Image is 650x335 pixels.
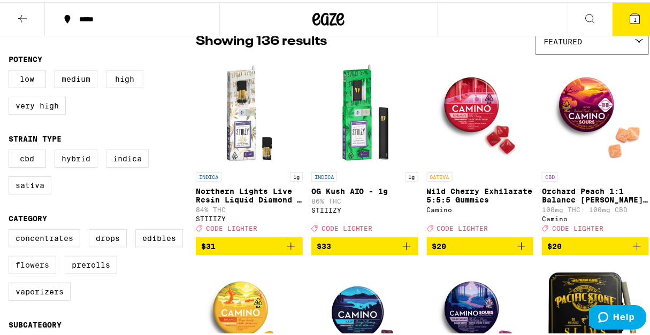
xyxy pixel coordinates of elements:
label: CBD [9,147,46,166]
a: Open page for OG Kush AIO - 1g from STIIIZY [311,58,418,235]
label: Edibles [135,227,183,245]
span: $33 [317,240,331,248]
label: Very High [9,95,66,113]
p: 1g [406,170,418,180]
span: CODE LIGHTER [552,223,603,230]
p: OG Kush AIO - 1g [311,185,418,193]
label: Drops [89,227,127,245]
label: Hybrid [55,147,97,166]
button: Add to bag [311,235,418,253]
p: 100mg THC: 100mg CBD [542,204,649,211]
span: Featured [544,35,582,44]
label: Concentrates [9,227,80,245]
label: High [106,68,143,86]
legend: Potency [9,53,42,61]
a: Open page for Northern Lights Live Resin Liquid Diamond - 1g from STIIIZY [196,58,303,235]
img: Camino - Wild Cherry Exhilarate 5:5:5 Gummies [427,58,534,165]
img: STIIIZY - OG Kush AIO - 1g [311,58,418,165]
legend: Strain Type [9,133,62,141]
span: $31 [201,240,216,248]
iframe: Opens a widget where you can find more information [589,303,647,330]
button: Add to bag [196,235,303,253]
p: INDICA [311,170,337,180]
legend: Subcategory [9,318,62,327]
p: Wild Cherry Exhilarate 5:5:5 Gummies [427,185,534,202]
label: Vaporizers [9,281,71,299]
img: Camino - Orchard Peach 1:1 Balance Sours Gummies [542,58,649,165]
p: INDICA [196,170,221,180]
img: STIIIZY - Northern Lights Live Resin Liquid Diamond - 1g [196,58,303,165]
label: Prerolls [65,254,117,272]
label: Flowers [9,254,56,272]
a: Open page for Orchard Peach 1:1 Balance Sours Gummies from Camino [542,58,649,235]
label: Indica [106,147,149,166]
span: CODE LIGHTER [206,223,257,230]
p: 1g [290,170,303,180]
label: Sativa [9,174,51,192]
p: Orchard Peach 1:1 Balance [PERSON_NAME] Gummies [542,185,649,202]
a: Open page for Wild Cherry Exhilarate 5:5:5 Gummies from Camino [427,58,534,235]
div: Camino [427,204,534,211]
label: Medium [55,68,97,86]
span: CODE LIGHTER [322,223,373,230]
p: SATIVA [427,170,453,180]
legend: Category [9,212,47,221]
p: CBD [542,170,558,180]
span: 1 [633,14,637,21]
span: $20 [432,240,447,248]
label: Low [9,68,46,86]
p: Showing 136 results [196,30,327,49]
span: $20 [547,240,562,248]
p: 86% THC [311,196,418,202]
button: Add to bag [427,235,534,253]
button: Add to bag [542,235,649,253]
p: Northern Lights Live Resin Liquid Diamond - 1g [196,185,303,202]
span: CODE LIGHTER [437,223,488,230]
div: Camino [542,213,649,220]
div: STIIIZY [311,205,418,212]
p: 84% THC [196,204,303,211]
div: STIIIZY [196,213,303,220]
